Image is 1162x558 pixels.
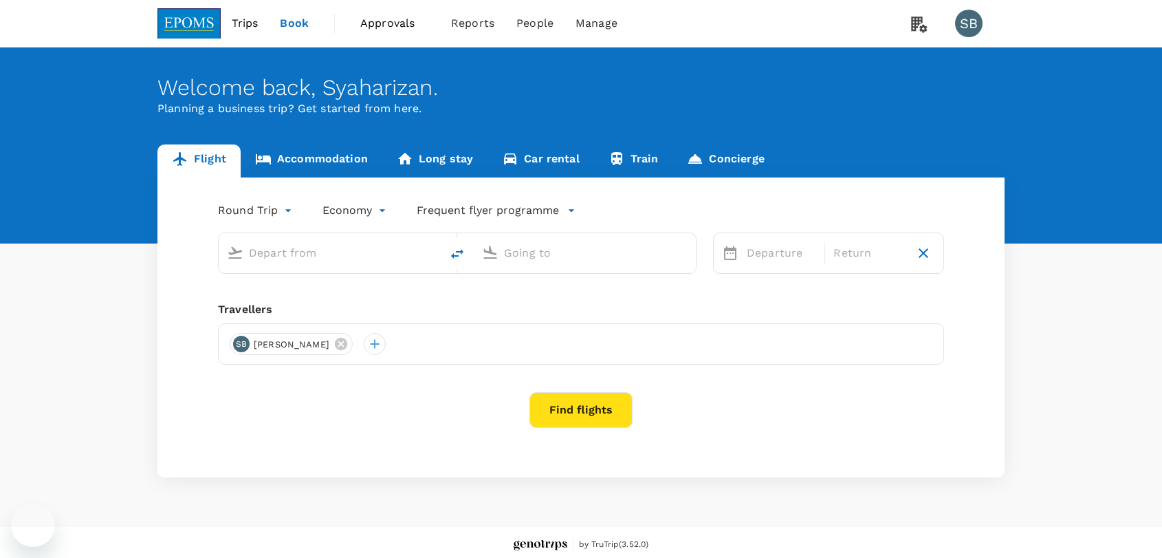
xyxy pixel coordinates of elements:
[594,144,673,178] a: Train
[417,202,575,219] button: Frequent flyer programme
[230,333,353,355] div: SB[PERSON_NAME]
[241,144,382,178] a: Accommodation
[441,237,474,270] button: delete
[417,202,559,219] p: Frequent flyer programme
[157,8,221,39] img: EPOMS SDN BHD
[504,242,667,264] input: Going to
[451,15,494,32] span: Reports
[218,200,295,222] div: Round Trip
[579,538,649,552] span: by TruTrip ( 3.52.0 )
[833,245,903,261] p: Return
[249,242,412,264] input: Depart from
[487,144,594,178] a: Car rental
[955,10,983,37] div: SB
[233,336,250,352] div: SB
[516,15,553,32] span: People
[360,15,429,32] span: Approvals
[11,503,55,547] iframe: Button to launch messaging window
[218,301,944,318] div: Travellers
[529,392,633,428] button: Find flights
[232,15,259,32] span: Trips
[672,144,778,178] a: Concierge
[431,251,434,254] button: Open
[157,144,241,178] a: Flight
[280,15,309,32] span: Book
[157,100,1005,117] p: Planning a business trip? Get started from here.
[245,338,338,352] span: [PERSON_NAME]
[514,540,567,550] img: Genotrips - EPOMS
[157,75,1005,100] div: Welcome back , Syaharizan .
[322,200,389,222] div: Economy
[686,251,689,254] button: Open
[575,15,617,32] span: Manage
[747,245,816,261] p: Departure
[382,144,487,178] a: Long stay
